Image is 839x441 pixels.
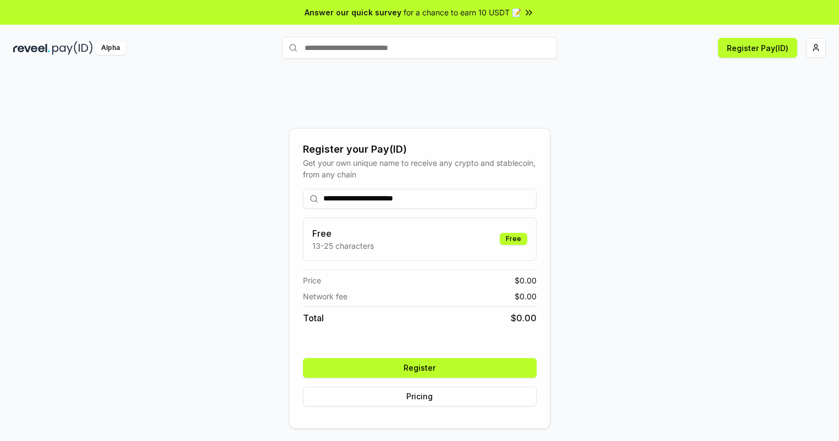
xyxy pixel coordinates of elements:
[305,7,401,18] span: Answer our quick survey
[303,358,537,378] button: Register
[303,275,321,286] span: Price
[13,41,50,55] img: reveel_dark
[303,311,324,325] span: Total
[303,142,537,157] div: Register your Pay(ID)
[515,291,537,302] span: $ 0.00
[718,38,797,58] button: Register Pay(ID)
[312,227,374,240] h3: Free
[404,7,521,18] span: for a chance to earn 10 USDT 📝
[511,311,537,325] span: $ 0.00
[515,275,537,286] span: $ 0.00
[303,387,537,406] button: Pricing
[95,41,126,55] div: Alpha
[303,291,347,302] span: Network fee
[500,233,527,245] div: Free
[52,41,93,55] img: pay_id
[312,240,374,252] p: 13-25 characters
[303,157,537,180] div: Get your own unique name to receive any crypto and stablecoin, from any chain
